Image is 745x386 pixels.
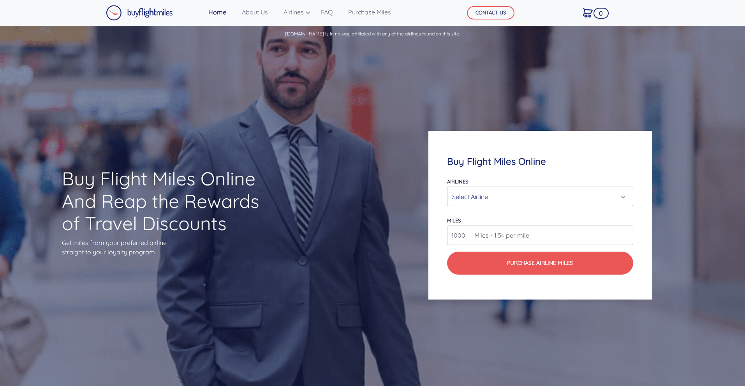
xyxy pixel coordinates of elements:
[594,8,609,19] span: 0
[280,4,308,20] a: Airlines
[470,231,529,240] span: Miles - 1.5¢ per mile
[467,6,514,19] button: CONTACT US
[239,4,271,20] a: About Us
[205,4,229,20] a: Home
[447,178,468,185] label: Airlines
[345,4,394,20] a: Purchase Miles
[62,167,273,235] h1: Buy Flight Miles Online And Reap the Rewards of Travel Discounts
[447,217,461,224] label: miles
[447,252,633,275] button: Purchase Airline Miles
[447,156,633,167] h4: Buy Flight Miles Online
[106,5,173,21] img: Buy Flight Miles Logo
[318,4,336,20] a: FAQ
[580,4,596,21] a: 0
[452,189,623,204] div: Select Airline
[106,3,173,23] a: Buy Flight Miles Logo
[583,8,593,18] img: Cart
[447,187,633,206] button: Select Airline
[62,238,273,257] p: Get miles from your preferred airline straight to your loyalty program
